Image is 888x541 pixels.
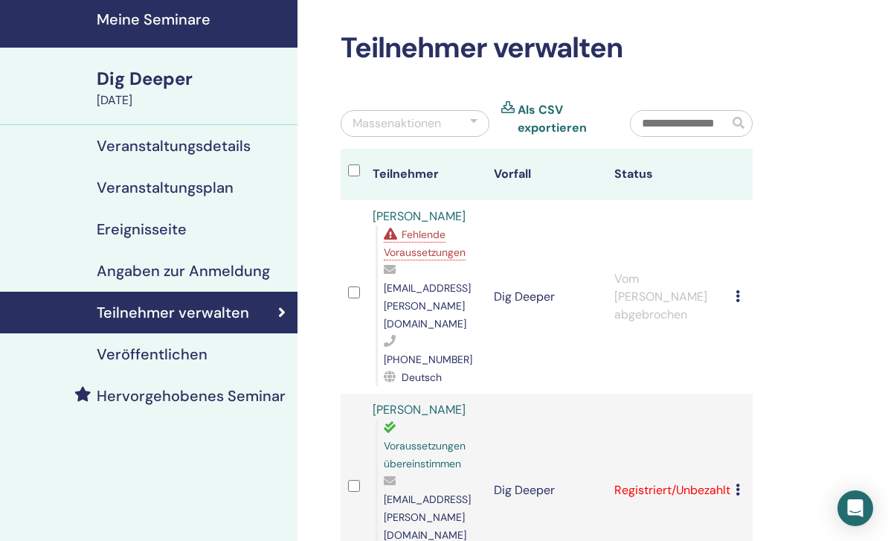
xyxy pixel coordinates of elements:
div: Massenaktionen [353,115,441,132]
th: Teilnehmer [365,149,486,200]
span: [EMAIL_ADDRESS][PERSON_NAME][DOMAIN_NAME] [384,281,471,330]
h4: Teilnehmer verwalten [97,304,249,321]
a: Als CSV exportieren [518,101,608,137]
span: Fehlende Voraussetzungen [384,228,466,259]
th: Status [607,149,728,200]
h2: Teilnehmer verwalten [341,31,753,65]
a: [PERSON_NAME] [373,402,466,417]
span: [PHONE_NUMBER] [384,353,472,366]
h4: Angaben zur Anmeldung [97,262,270,280]
span: Voraussetzungen übereinstimmen [384,439,466,470]
div: Open Intercom Messenger [837,490,873,526]
th: Vorfall [486,149,608,200]
h4: Veröffentlichen [97,345,207,363]
h4: Ereignisseite [97,220,187,238]
h4: Veranstaltungsdetails [97,137,251,155]
h4: Hervorgehobenes Seminar [97,387,286,405]
div: Dig Deeper [97,66,289,92]
h4: Meine Seminare [97,10,289,28]
span: Deutsch [402,371,442,384]
div: [DATE] [97,92,289,109]
a: [PERSON_NAME] [373,208,466,224]
h4: Veranstaltungsplan [97,179,234,196]
td: Dig Deeper [486,200,608,394]
a: Dig Deeper[DATE] [88,66,297,109]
